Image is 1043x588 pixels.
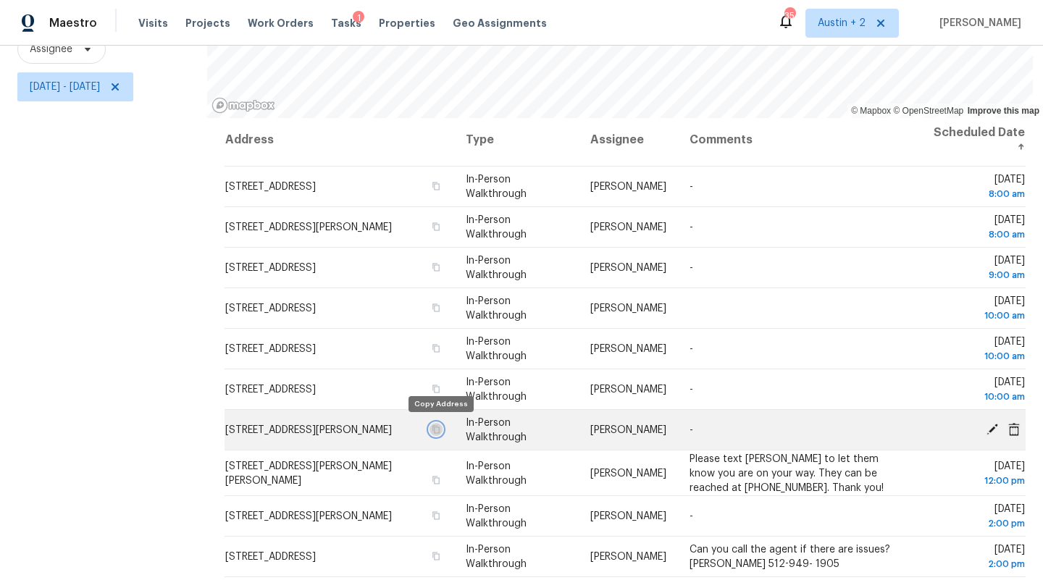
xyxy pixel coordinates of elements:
span: In-Person Walkthrough [466,418,527,442]
span: [PERSON_NAME] [590,385,666,395]
span: Can you call the agent if there are issues? [PERSON_NAME] 512-949- 1905 [690,545,890,569]
span: Tasks [331,18,361,28]
span: [PERSON_NAME] [590,468,666,478]
button: Copy Address [430,261,443,274]
span: In-Person Walkthrough [466,256,527,280]
span: [PERSON_NAME] [590,182,666,192]
span: [STREET_ADDRESS][PERSON_NAME] [225,222,392,232]
th: Address [225,114,454,167]
span: [PERSON_NAME] [590,263,666,273]
div: 10:00 am [930,349,1025,364]
span: In-Person Walkthrough [466,337,527,361]
span: Properties [379,16,435,30]
span: [STREET_ADDRESS] [225,385,316,395]
span: [PERSON_NAME] [590,222,666,232]
span: In-Person Walkthrough [466,296,527,321]
span: [PERSON_NAME] [590,552,666,562]
span: In-Person Walkthrough [466,175,527,199]
div: 12:00 pm [930,473,1025,487]
span: - [690,344,693,354]
span: Edit [981,422,1003,435]
span: - [690,385,693,395]
span: [DATE] [930,337,1025,364]
a: Improve this map [968,106,1039,116]
span: Work Orders [248,16,314,30]
span: [DATE] [930,256,1025,282]
span: [DATE] [930,296,1025,323]
span: - [690,182,693,192]
button: Copy Address [430,220,443,233]
div: 8:00 am [930,227,1025,242]
span: Cancel [1003,422,1025,435]
div: 2:00 pm [930,557,1025,571]
span: Assignee [30,42,72,56]
button: Copy Address [430,550,443,563]
div: 10:00 am [930,308,1025,323]
span: Maestro [49,16,97,30]
span: [STREET_ADDRESS] [225,303,316,314]
span: - [690,222,693,232]
th: Type [454,114,579,167]
span: [PERSON_NAME] [590,425,666,435]
span: [STREET_ADDRESS][PERSON_NAME] [225,425,392,435]
span: [PERSON_NAME] [590,344,666,354]
span: Projects [185,16,230,30]
span: [DATE] [930,504,1025,531]
span: [DATE] [930,377,1025,404]
span: In-Person Walkthrough [466,215,527,240]
button: Copy Address [430,382,443,395]
div: 8:00 am [930,187,1025,201]
span: In-Person Walkthrough [466,377,527,402]
span: [DATE] [930,215,1025,242]
span: Visits [138,16,168,30]
span: - [690,511,693,521]
span: [DATE] [930,175,1025,201]
span: - [690,263,693,273]
a: Mapbox homepage [211,97,275,114]
span: [STREET_ADDRESS] [225,263,316,273]
span: Geo Assignments [453,16,547,30]
button: Copy Address [430,509,443,522]
a: OpenStreetMap [893,106,963,116]
span: [DATE] [930,545,1025,571]
th: Comments [678,114,918,167]
span: Austin + 2 [818,16,866,30]
div: 10:00 am [930,390,1025,404]
span: In-Person Walkthrough [466,504,527,529]
button: Copy Address [430,301,443,314]
span: [PERSON_NAME] [590,511,666,521]
th: Scheduled Date ↑ [918,114,1026,167]
div: 1 [353,11,364,25]
span: [DATE] [930,461,1025,487]
span: Please text [PERSON_NAME] to let them know you are on your way. They can be reached at [PHONE_NUM... [690,453,884,492]
div: 2:00 pm [930,516,1025,531]
span: [PERSON_NAME] [590,303,666,314]
span: [DATE] - [DATE] [30,80,100,94]
span: [STREET_ADDRESS] [225,552,316,562]
div: 35 [784,9,795,23]
a: Mapbox [851,106,891,116]
span: In-Person Walkthrough [466,461,527,485]
button: Copy Address [430,342,443,355]
span: In-Person Walkthrough [466,545,527,569]
span: [STREET_ADDRESS] [225,182,316,192]
button: Copy Address [430,473,443,486]
span: [STREET_ADDRESS] [225,344,316,354]
span: [STREET_ADDRESS][PERSON_NAME][PERSON_NAME] [225,461,392,485]
div: 9:00 am [930,268,1025,282]
th: Assignee [579,114,678,167]
span: - [690,425,693,435]
span: [STREET_ADDRESS][PERSON_NAME] [225,511,392,521]
span: [PERSON_NAME] [934,16,1021,30]
button: Copy Address [430,180,443,193]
